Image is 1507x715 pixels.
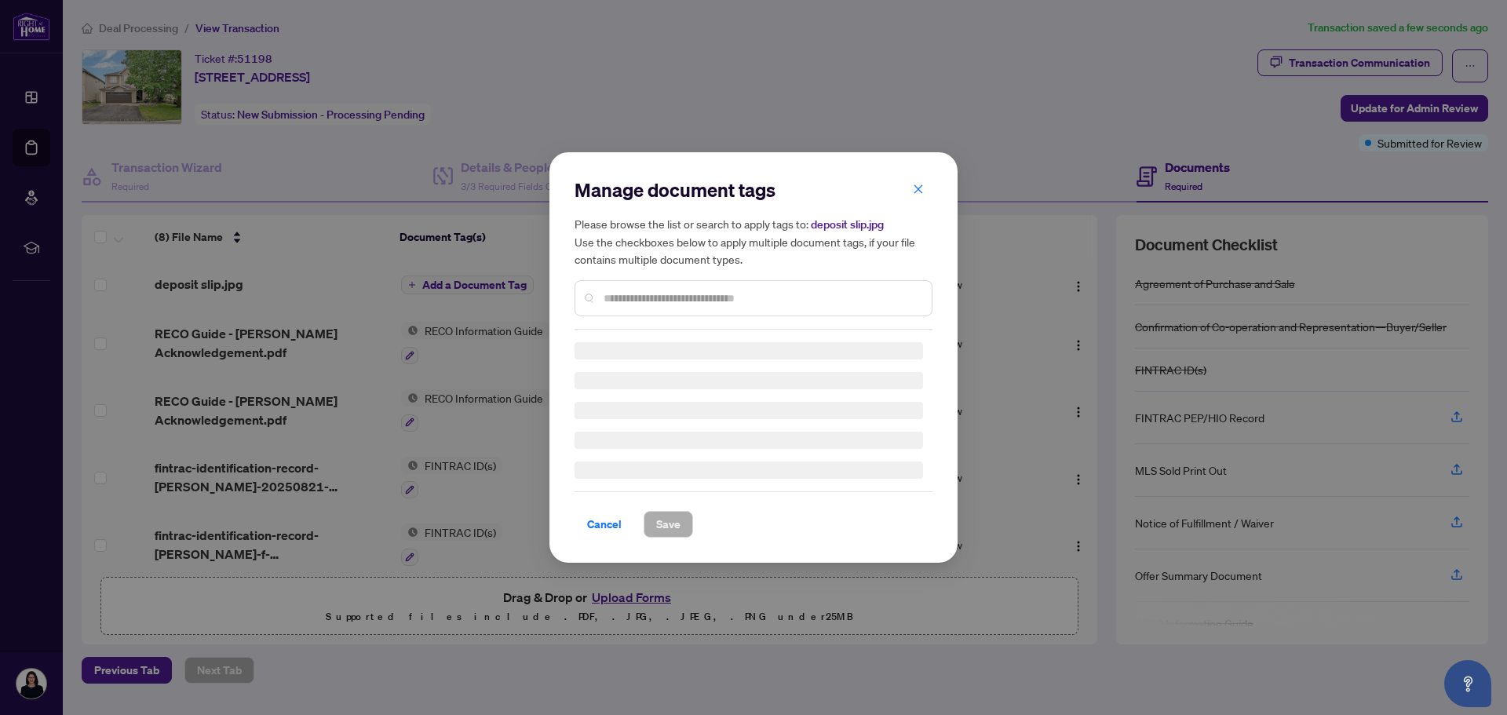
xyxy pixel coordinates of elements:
[811,217,884,232] span: deposit slip.jpg
[1444,660,1491,707] button: Open asap
[575,511,634,538] button: Cancel
[644,511,693,538] button: Save
[913,184,924,195] span: close
[575,177,932,202] h2: Manage document tags
[575,215,932,268] h5: Please browse the list or search to apply tags to: Use the checkboxes below to apply multiple doc...
[587,512,622,537] span: Cancel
